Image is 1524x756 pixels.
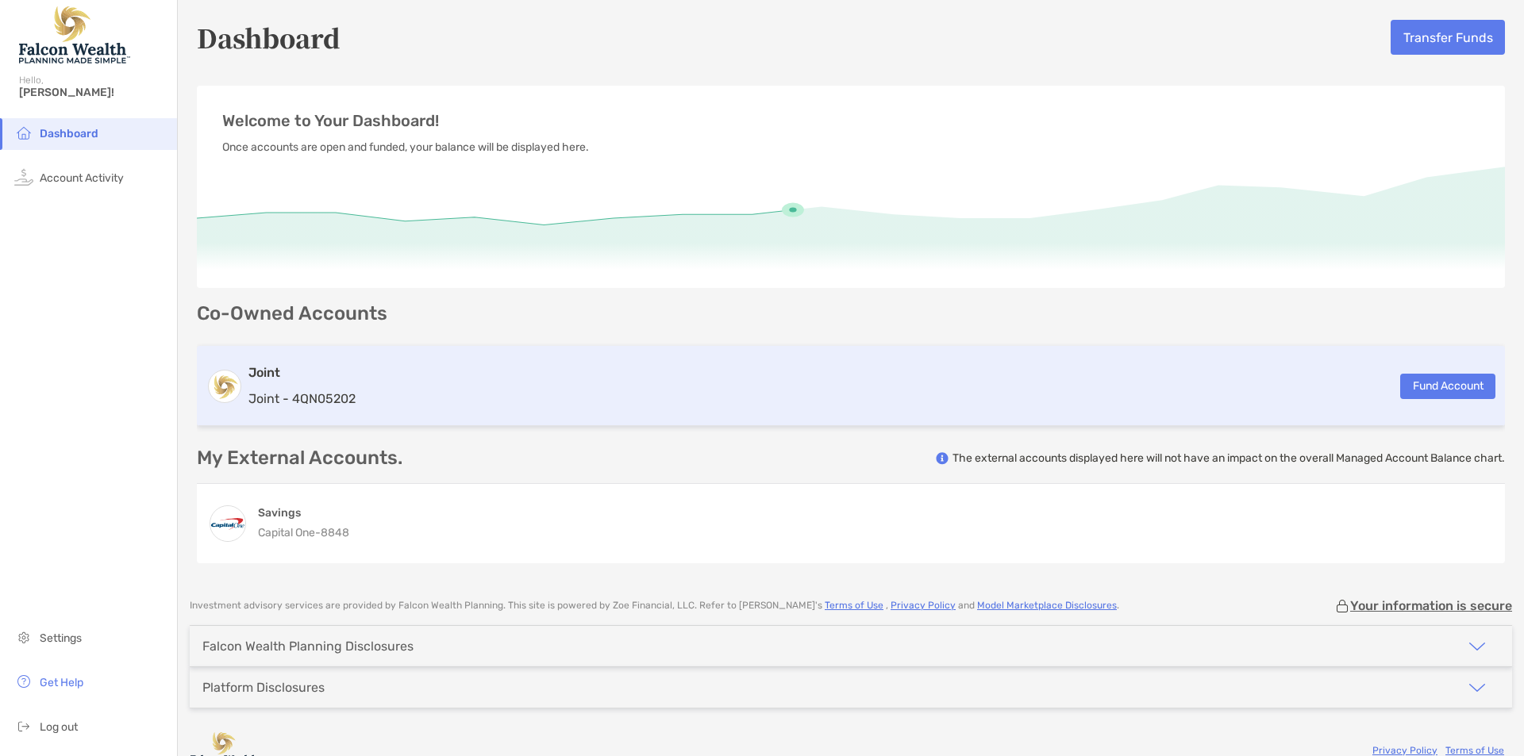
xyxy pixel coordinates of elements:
[14,716,33,735] img: logout icon
[197,19,341,56] h5: Dashboard
[40,720,78,734] span: Log out
[202,680,325,695] div: Platform Disclosures
[40,676,83,689] span: Get Help
[210,506,245,541] img: 360 Money Market
[1468,678,1487,697] img: icon arrow
[40,631,82,645] span: Settings
[190,600,1119,612] p: Investment advisory services are provided by Falcon Wealth Planning . This site is powered by Zoe...
[202,639,414,654] div: Falcon Wealth Planning Disclosures
[1350,598,1512,613] p: Your information is secure
[1372,745,1437,756] a: Privacy Policy
[952,451,1505,466] p: The external accounts displayed here will not have an impact on the overall Managed Account Balan...
[977,600,1117,611] a: Model Marketplace Disclosures
[197,448,402,468] p: My External Accounts.
[321,526,349,539] span: 8848
[248,363,356,382] h3: Joint
[825,600,883,611] a: Terms of Use
[14,672,33,691] img: get-help icon
[14,627,33,647] img: settings icon
[1468,637,1487,656] img: icon arrow
[891,600,956,611] a: Privacy Policy
[209,370,241,402] img: logo account
[1400,374,1495,399] button: Fund Account
[40,127,98,140] span: Dashboard
[197,304,1505,324] p: Co-Owned Accounts
[19,86,167,99] span: [PERSON_NAME]!
[258,526,321,539] span: Capital One -
[222,137,1480,157] p: Once accounts are open and funded, your balance will be displayed here.
[258,505,349,520] h4: Savings
[14,167,33,186] img: activity icon
[248,389,356,409] p: Joint - 4QN05202
[936,452,949,465] img: info
[19,6,130,63] img: Falcon Wealth Planning Logo
[1391,20,1505,55] button: Transfer Funds
[222,111,1480,131] p: Welcome to Your Dashboard!
[40,171,124,185] span: Account Activity
[14,123,33,142] img: household icon
[1445,745,1504,756] a: Terms of Use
